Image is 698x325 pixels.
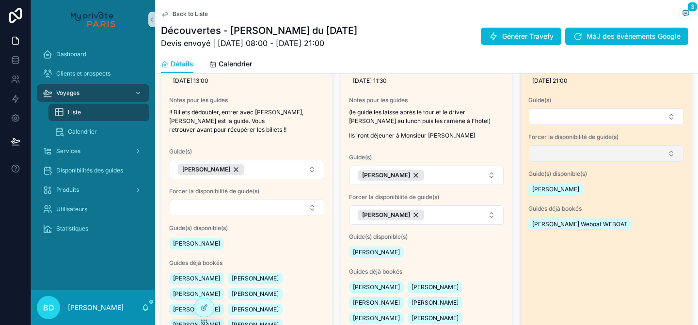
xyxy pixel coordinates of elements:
[56,147,80,155] span: Services
[161,24,357,37] h1: Découvertes - [PERSON_NAME] du [DATE]
[529,145,683,162] button: Select Button
[173,290,220,298] span: [PERSON_NAME]
[161,37,357,49] span: Devis envoyé | [DATE] 08:00 - [DATE] 21:00
[56,205,87,213] span: Utilisateurs
[687,2,698,12] span: 3
[502,31,554,41] span: Générer Travefy
[412,314,459,322] span: [PERSON_NAME]
[362,211,410,219] span: [PERSON_NAME]
[37,220,149,237] a: Statistiques
[349,96,505,104] span: Notes pour les guides
[362,171,410,179] span: [PERSON_NAME]
[528,170,684,178] span: Guide(s) disponible(s)
[349,205,504,225] button: Select Button
[68,128,97,136] span: Calendrier
[170,200,324,216] button: Select Button
[349,131,505,140] p: Ils iront déjeuner à Monsieur [PERSON_NAME]
[353,314,400,322] span: [PERSON_NAME]
[37,181,149,199] a: Produits
[680,8,692,20] button: 3
[178,164,244,175] button: Unselect 4
[169,96,325,104] span: Notes pour les guides
[481,28,561,45] button: Générer Travefy
[56,186,79,194] span: Produits
[170,160,324,179] button: Select Button
[31,39,155,250] div: scrollable content
[161,10,208,18] a: Back to Liste
[56,225,88,232] span: Statistiques
[528,205,684,213] span: Guides déjà bookés
[37,162,149,179] a: Disponibilités des guides
[173,240,220,248] span: [PERSON_NAME]
[232,306,279,313] span: [PERSON_NAME]
[358,210,424,220] button: Unselect 6
[528,133,684,141] span: Forcer la disponibilité de guide(s)
[56,50,86,58] span: Dashboard
[43,302,54,313] span: BD
[173,275,220,282] span: [PERSON_NAME]
[37,201,149,218] a: Utilisateurs
[169,224,325,232] span: Guide(s) disponible(s)
[232,290,279,298] span: [PERSON_NAME]
[529,108,683,125] button: Select Button
[48,104,149,121] a: Liste
[209,55,252,75] a: Calendrier
[173,306,220,313] span: [PERSON_NAME]
[56,167,123,174] span: Disponibilités des guides
[353,299,400,307] span: [PERSON_NAME]
[412,299,459,307] span: [PERSON_NAME]
[169,187,325,195] span: Forcer la disponibilité de guide(s)
[37,142,149,160] a: Services
[349,233,505,241] span: Guide(s) disponible(s)
[37,84,149,102] a: Voyages
[48,123,149,140] a: Calendrier
[412,283,459,291] span: [PERSON_NAME]
[349,154,505,161] span: Guide(s)
[349,268,505,276] span: Guides déjà bookés
[565,28,688,45] button: MàJ des événements Google
[532,186,579,193] span: [PERSON_NAME]
[37,46,149,63] a: Dashboard
[353,77,501,85] span: [DATE] 11:30
[169,108,325,134] p: !! Billets dédoubler, entrer avec [PERSON_NAME], [PERSON_NAME] est la guide. Vous retrouver avant...
[349,166,504,185] button: Select Button
[56,70,111,77] span: Clients et prospects
[68,303,124,312] p: [PERSON_NAME]
[349,108,505,125] p: (le guide les laisse après le tour et le driver [PERSON_NAME] au lunch puis les ramène à l'hotel)
[169,259,325,267] span: Guides déjà bookés
[71,12,115,27] img: App logo
[353,248,400,256] span: [PERSON_NAME]
[171,59,193,69] span: Détails
[219,59,252,69] span: Calendrier
[532,77,680,85] span: [DATE] 21:00
[173,77,321,85] span: [DATE] 13:00
[349,193,505,201] span: Forcer la disponibilité de guide(s)
[173,10,208,18] span: Back to Liste
[161,55,193,74] a: Détails
[56,89,79,97] span: Voyages
[532,220,628,228] span: [PERSON_NAME] Weboat WEBOAT
[528,96,684,104] span: Guide(s)
[358,170,424,181] button: Unselect 6
[232,275,279,282] span: [PERSON_NAME]
[169,148,325,155] span: Guide(s)
[353,283,400,291] span: [PERSON_NAME]
[68,108,81,116] span: Liste
[587,31,681,41] span: MàJ des événements Google
[182,166,230,173] span: [PERSON_NAME]
[37,65,149,82] a: Clients et prospects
